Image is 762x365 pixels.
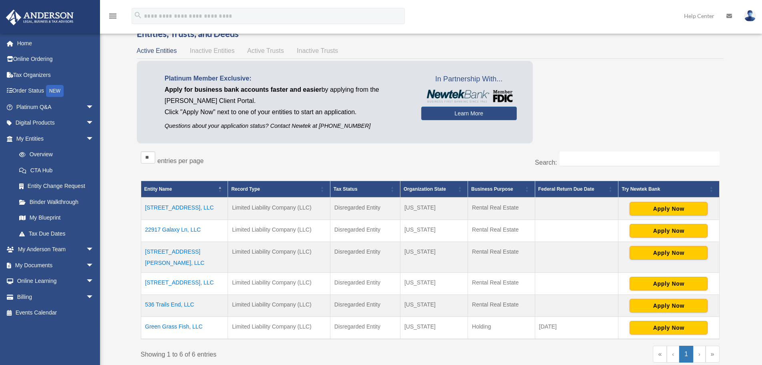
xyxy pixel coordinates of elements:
a: Online Learningarrow_drop_down [6,273,106,289]
a: Previous [667,346,679,363]
td: Limited Liability Company (LLC) [228,295,330,317]
td: Disregarded Entity [330,273,400,295]
a: My Documentsarrow_drop_down [6,257,106,273]
a: Events Calendar [6,305,106,321]
a: Overview [11,147,98,163]
th: Record Type: Activate to sort [228,181,330,198]
label: Search: [535,159,557,166]
td: [STREET_ADDRESS], LLC [141,198,228,220]
div: Showing 1 to 6 of 6 entries [141,346,424,360]
span: Organization State [404,186,446,192]
p: Questions about your application status? Contact Newtek at [PHONE_NUMBER] [165,121,409,131]
td: [STREET_ADDRESS][PERSON_NAME], LLC [141,242,228,273]
span: arrow_drop_down [86,273,102,290]
td: [US_STATE] [400,317,468,339]
td: Green Grass Fish, LLC [141,317,228,339]
a: Digital Productsarrow_drop_down [6,115,106,131]
a: Platinum Q&Aarrow_drop_down [6,99,106,115]
span: Federal Return Due Date [538,186,594,192]
span: arrow_drop_down [86,99,102,115]
span: arrow_drop_down [86,289,102,305]
td: Rental Real Estate [468,220,535,242]
a: Billingarrow_drop_down [6,289,106,305]
span: Active Trusts [247,47,284,54]
span: arrow_drop_down [86,131,102,147]
a: My Blueprint [11,210,102,226]
td: Disregarded Entity [330,317,400,339]
th: Try Newtek Bank : Activate to sort [618,181,719,198]
td: Disregarded Entity [330,242,400,273]
td: Disregarded Entity [330,295,400,317]
a: Tax Due Dates [11,226,102,242]
td: [US_STATE] [400,273,468,295]
div: NEW [46,85,64,97]
th: Business Purpose: Activate to sort [468,181,535,198]
td: Rental Real Estate [468,273,535,295]
th: Tax Status: Activate to sort [330,181,400,198]
button: Apply Now [630,246,708,260]
i: search [134,11,142,20]
td: Rental Real Estate [468,198,535,220]
a: Entity Change Request [11,178,102,194]
span: arrow_drop_down [86,257,102,274]
td: Limited Liability Company (LLC) [228,220,330,242]
p: by applying from the [PERSON_NAME] Client Portal. [165,84,409,107]
td: [DATE] [535,317,618,339]
button: Apply Now [630,277,708,290]
span: Entity Name [144,186,172,192]
a: CTA Hub [11,162,102,178]
i: menu [108,11,118,21]
button: Apply Now [630,299,708,313]
td: Holding [468,317,535,339]
td: [US_STATE] [400,295,468,317]
span: In Partnership With... [421,73,517,86]
span: Tax Status [334,186,358,192]
a: Tax Organizers [6,67,106,83]
span: Active Entities [137,47,177,54]
button: Apply Now [630,321,708,335]
h3: Entities, Trusts, and Deeds [137,28,724,40]
th: Organization State: Activate to sort [400,181,468,198]
span: Try Newtek Bank [622,184,707,194]
img: NewtekBankLogoSM.png [425,90,513,103]
p: Click "Apply Now" next to one of your entities to start an application. [165,107,409,118]
p: Platinum Member Exclusive: [165,73,409,84]
span: arrow_drop_down [86,115,102,131]
td: [US_STATE] [400,198,468,220]
a: First [653,346,667,363]
a: My Entitiesarrow_drop_down [6,131,102,147]
span: Inactive Entities [190,47,234,54]
td: [US_STATE] [400,220,468,242]
td: 536 Trails End, LLC [141,295,228,317]
a: Online Ordering [6,51,106,67]
th: Entity Name: Activate to invert sorting [141,181,228,198]
td: Limited Liability Company (LLC) [228,198,330,220]
a: My Anderson Teamarrow_drop_down [6,242,106,258]
td: [STREET_ADDRESS], LLC [141,273,228,295]
a: menu [108,14,118,21]
a: 1 [679,346,693,363]
img: Anderson Advisors Platinum Portal [4,10,76,25]
td: Rental Real Estate [468,295,535,317]
td: Limited Liability Company (LLC) [228,317,330,339]
td: 22917 Galaxy Ln, LLC [141,220,228,242]
td: [US_STATE] [400,242,468,273]
span: arrow_drop_down [86,242,102,258]
td: Rental Real Estate [468,242,535,273]
td: Disregarded Entity [330,198,400,220]
a: Learn More [421,107,517,120]
a: Binder Walkthrough [11,194,102,210]
td: Limited Liability Company (LLC) [228,273,330,295]
a: Home [6,35,106,51]
span: Apply for business bank accounts faster and easier [165,86,322,93]
button: Apply Now [630,224,708,238]
span: Inactive Trusts [297,47,338,54]
button: Apply Now [630,202,708,216]
a: Order StatusNEW [6,83,106,99]
label: entries per page [158,157,204,164]
th: Federal Return Due Date: Activate to sort [535,181,618,198]
td: Disregarded Entity [330,220,400,242]
span: Business Purpose [471,186,513,192]
td: Limited Liability Company (LLC) [228,242,330,273]
span: Record Type [231,186,260,192]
